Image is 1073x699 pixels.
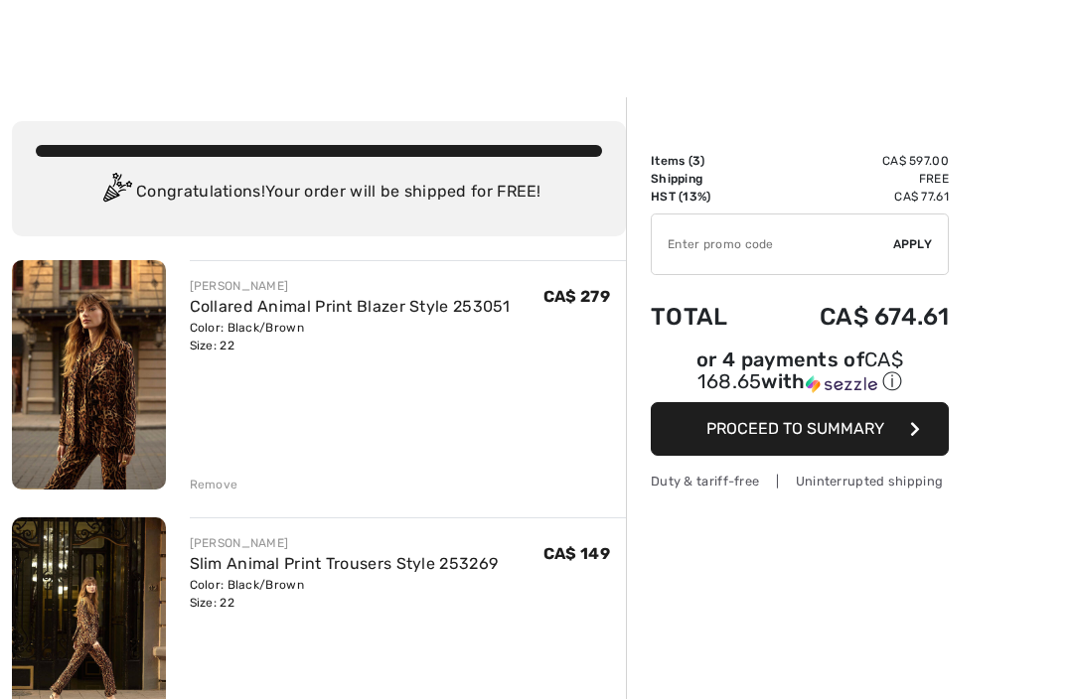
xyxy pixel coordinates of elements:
[651,152,762,170] td: Items ( )
[651,170,762,188] td: Shipping
[651,350,949,402] div: or 4 payments ofCA$ 168.65withSezzle Click to learn more about Sezzle
[692,154,700,168] span: 3
[190,277,511,295] div: [PERSON_NAME]
[697,348,903,393] span: CA$ 168.65
[806,375,877,393] img: Sezzle
[543,287,610,306] span: CA$ 279
[762,283,949,350] td: CA$ 674.61
[190,297,511,316] a: Collared Animal Print Blazer Style 253051
[651,350,949,395] div: or 4 payments of with
[762,170,949,188] td: Free
[96,173,136,212] img: Congratulation2.svg
[190,476,238,493] div: Remove
[190,554,499,573] a: Slim Animal Print Trousers Style 253269
[651,402,949,456] button: Proceed to Summary
[190,319,511,354] div: Color: Black/Brown Size: 22
[762,152,949,170] td: CA$ 597.00
[190,576,499,612] div: Color: Black/Brown Size: 22
[543,544,610,563] span: CA$ 149
[651,188,762,206] td: HST (13%)
[762,188,949,206] td: CA$ 77.61
[651,283,762,350] td: Total
[706,419,884,438] span: Proceed to Summary
[190,534,499,552] div: [PERSON_NAME]
[893,235,933,253] span: Apply
[651,472,949,490] div: Duty & tariff-free | Uninterrupted shipping
[12,260,166,489] img: Collared Animal Print Blazer Style 253051
[36,173,602,212] div: Congratulations! Your order will be shipped for FREE!
[652,214,893,274] input: Promo code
